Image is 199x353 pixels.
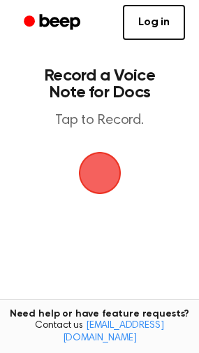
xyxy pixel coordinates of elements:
p: Tap to Record. [25,112,174,130]
a: Beep [14,9,93,36]
h1: Record a Voice Note for Docs [25,67,174,101]
a: [EMAIL_ADDRESS][DOMAIN_NAME] [63,321,164,343]
a: Log in [123,5,185,40]
img: Beep Logo [79,152,121,194]
span: Contact us [8,320,191,345]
